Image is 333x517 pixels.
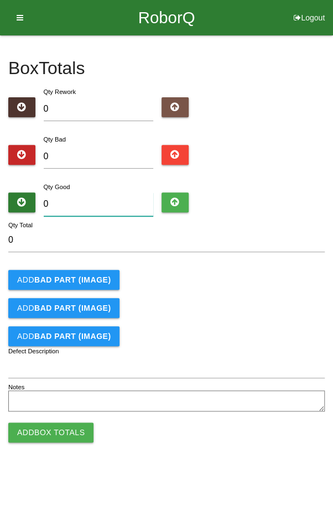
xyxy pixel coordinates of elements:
[34,332,111,341] b: BAD PART (IMAGE)
[8,347,59,356] label: Defect Description
[34,304,111,312] b: BAD PART (IMAGE)
[8,270,119,290] button: AddBAD PART (IMAGE)
[44,136,66,143] label: Qty Bad
[44,88,76,95] label: Qty Rework
[8,221,33,230] label: Qty Total
[34,275,111,284] b: BAD PART (IMAGE)
[8,383,24,392] label: Notes
[8,59,325,78] h4: Box Totals
[8,298,119,318] button: AddBAD PART (IMAGE)
[8,326,119,346] button: AddBAD PART (IMAGE)
[8,422,93,442] button: AddBox Totals
[44,184,70,190] label: Qty Good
